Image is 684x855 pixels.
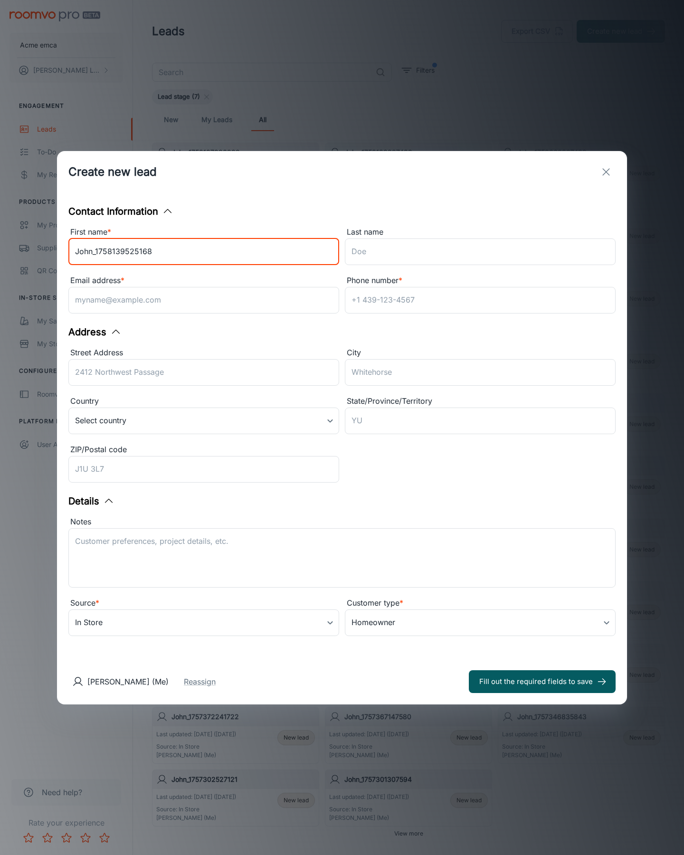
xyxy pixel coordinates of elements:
div: Source [68,597,339,609]
button: exit [597,162,616,181]
button: Address [68,325,122,339]
h1: Create new lead [68,163,157,180]
input: myname@example.com [68,287,339,313]
div: Phone number [345,275,616,287]
input: J1U 3L7 [68,456,339,483]
input: +1 439-123-4567 [345,287,616,313]
div: Customer type [345,597,616,609]
input: 2412 Northwest Passage [68,359,339,386]
div: Homeowner [345,609,616,636]
input: Doe [345,238,616,265]
p: [PERSON_NAME] (Me) [87,676,169,687]
button: Fill out the required fields to save [469,670,616,693]
div: Notes [68,516,616,528]
div: Last name [345,226,616,238]
div: City [345,347,616,359]
button: Details [68,494,114,508]
div: Street Address [68,347,339,359]
div: Select country [68,408,339,434]
input: YU [345,408,616,434]
input: Whitehorse [345,359,616,386]
div: Email address [68,275,339,287]
div: State/Province/Territory [345,395,616,408]
div: First name [68,226,339,238]
input: John [68,238,339,265]
button: Reassign [184,676,216,687]
div: In Store [68,609,339,636]
div: Country [68,395,339,408]
button: Contact Information [68,204,173,218]
div: ZIP/Postal code [68,444,339,456]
